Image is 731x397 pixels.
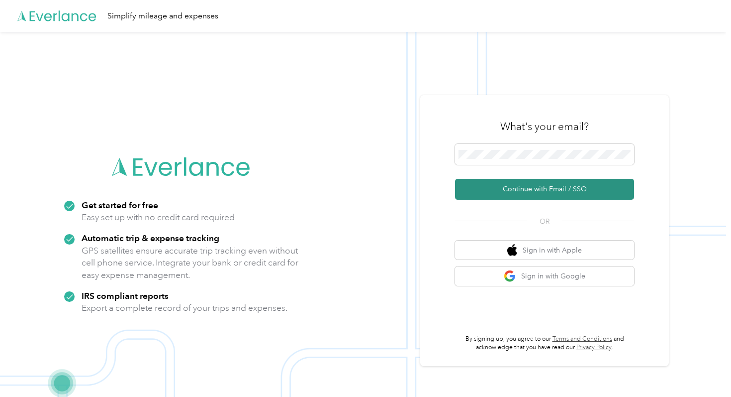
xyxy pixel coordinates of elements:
button: Continue with Email / SSO [455,179,634,200]
div: Simplify mileage and expenses [107,10,218,22]
button: google logoSign in with Google [455,266,634,286]
img: apple logo [507,244,517,257]
p: By signing up, you agree to our and acknowledge that you have read our . [455,335,634,352]
p: GPS satellites ensure accurate trip tracking even without cell phone service. Integrate your bank... [82,245,299,281]
p: Export a complete record of your trips and expenses. [82,302,287,314]
p: Easy set up with no credit card required [82,211,235,224]
img: google logo [504,270,516,282]
span: OR [527,216,562,227]
h3: What's your email? [500,120,589,133]
strong: Automatic trip & expense tracking [82,233,219,243]
strong: Get started for free [82,200,158,210]
a: Privacy Policy [576,344,612,351]
strong: IRS compliant reports [82,290,169,301]
button: apple logoSign in with Apple [455,241,634,260]
a: Terms and Conditions [552,335,612,343]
